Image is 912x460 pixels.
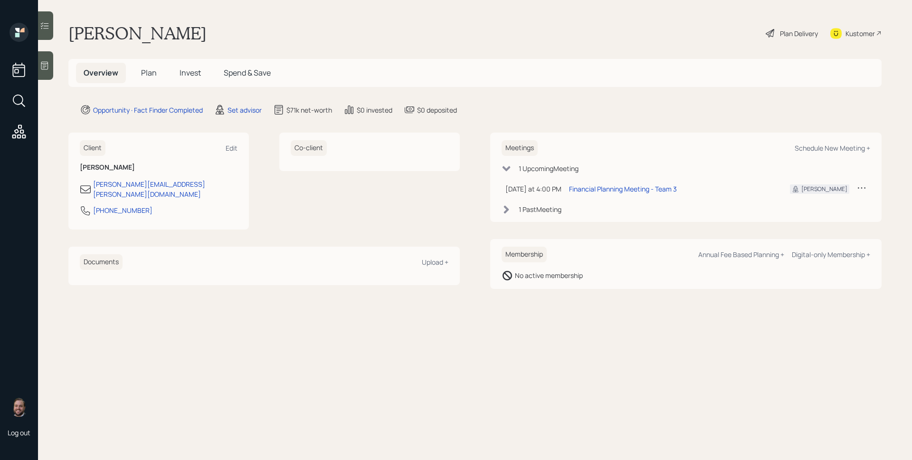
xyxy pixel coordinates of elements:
[141,67,157,78] span: Plan
[502,140,538,156] h6: Meetings
[180,67,201,78] span: Invest
[80,254,123,270] h6: Documents
[226,144,237,153] div: Edit
[795,144,870,153] div: Schedule New Meeting +
[93,179,237,199] div: [PERSON_NAME][EMAIL_ADDRESS][PERSON_NAME][DOMAIN_NAME]
[845,29,875,38] div: Kustomer
[515,270,583,280] div: No active membership
[93,105,203,115] div: Opportunity · Fact Finder Completed
[80,140,105,156] h6: Client
[8,428,30,437] div: Log out
[286,105,332,115] div: $71k net-worth
[291,140,327,156] h6: Co-client
[357,105,392,115] div: $0 invested
[80,163,237,172] h6: [PERSON_NAME]
[569,184,677,194] div: Financial Planning Meeting - Team 3
[224,67,271,78] span: Spend & Save
[68,23,207,44] h1: [PERSON_NAME]
[801,185,847,193] div: [PERSON_NAME]
[519,163,579,173] div: 1 Upcoming Meeting
[417,105,457,115] div: $0 deposited
[792,250,870,259] div: Digital-only Membership +
[93,205,152,215] div: [PHONE_NUMBER]
[84,67,118,78] span: Overview
[698,250,784,259] div: Annual Fee Based Planning +
[422,258,448,267] div: Upload +
[519,204,561,214] div: 1 Past Meeting
[9,398,28,417] img: james-distasi-headshot.png
[228,105,262,115] div: Set advisor
[505,184,561,194] div: [DATE] at 4:00 PM
[502,247,547,262] h6: Membership
[780,29,818,38] div: Plan Delivery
